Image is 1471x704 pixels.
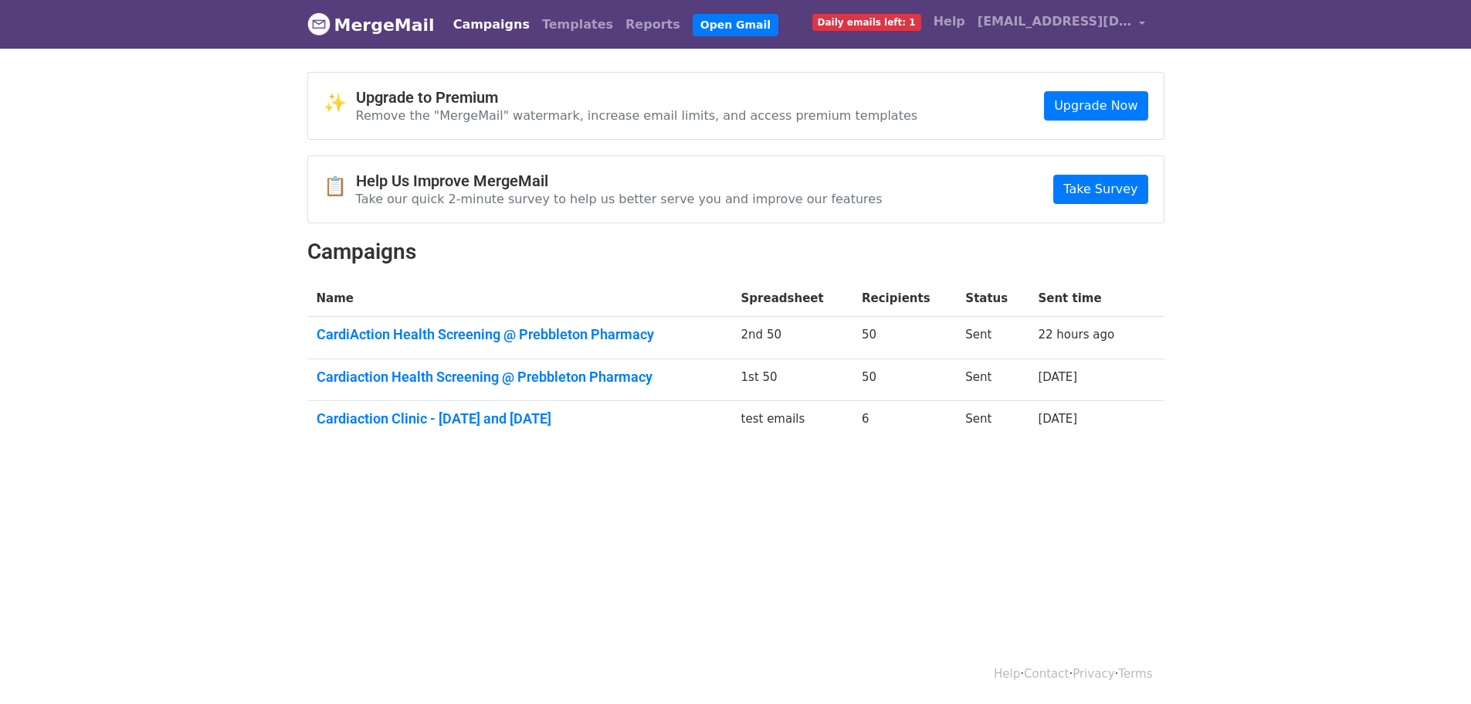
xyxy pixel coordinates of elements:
td: Sent [956,359,1029,401]
th: Sent time [1029,281,1141,317]
th: Recipients [852,281,956,317]
a: Help [994,667,1020,681]
a: Upgrade Now [1044,91,1147,121]
a: Privacy [1073,667,1114,681]
a: Templates [536,9,619,40]
td: 50 [852,317,956,359]
a: CardiAction Health Screening @ Prebbleton Pharmacy [317,326,723,343]
h4: Help Us Improve MergeMail [356,172,883,190]
a: 22 hours ago [1038,328,1114,342]
th: Name [307,281,732,317]
a: Daily emails left: 1 [806,6,927,37]
span: Daily emails left: 1 [812,14,921,31]
a: Cardiaction Clinic - [DATE] and [DATE] [317,410,723,427]
th: Status [956,281,1029,317]
th: Spreadsheet [732,281,852,317]
a: [EMAIL_ADDRESS][DOMAIN_NAME] [971,6,1152,43]
td: Sent [956,401,1029,443]
p: Remove the "MergeMail" watermark, increase email limits, and access premium templates [356,107,918,124]
a: Open Gmail [693,14,778,36]
h2: Campaigns [307,239,1164,265]
span: [EMAIL_ADDRESS][DOMAIN_NAME] [978,12,1132,31]
a: Reports [619,9,686,40]
td: 6 [852,401,956,443]
a: [DATE] [1038,370,1077,384]
td: 50 [852,359,956,401]
a: Cardiaction Health Screening @ Prebbleton Pharmacy [317,369,723,386]
span: ✨ [324,92,356,114]
span: 📋 [324,175,356,198]
a: Terms [1118,667,1152,681]
img: MergeMail logo [307,12,330,36]
td: test emails [732,401,852,443]
a: Contact [1024,667,1069,681]
h4: Upgrade to Premium [356,88,918,107]
td: 1st 50 [732,359,852,401]
a: MergeMail [307,9,435,41]
a: Campaigns [447,9,536,40]
td: Sent [956,317,1029,359]
a: [DATE] [1038,412,1077,426]
a: Take Survey [1053,175,1147,204]
td: 2nd 50 [732,317,852,359]
a: Help [927,6,971,37]
p: Take our quick 2-minute survey to help us better serve you and improve our features [356,191,883,207]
